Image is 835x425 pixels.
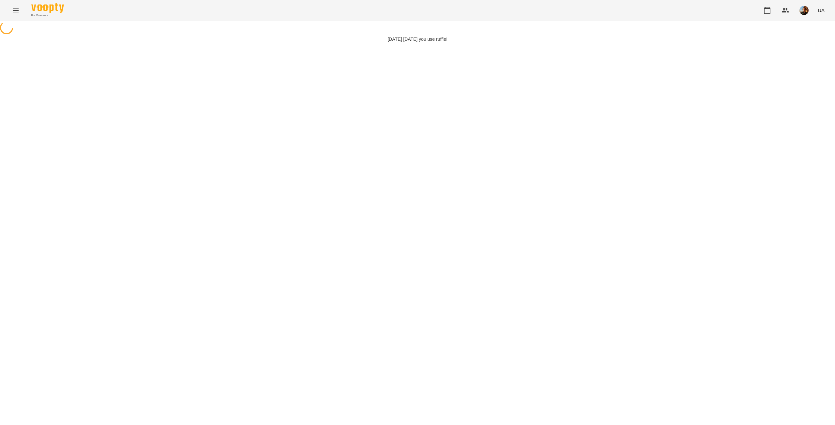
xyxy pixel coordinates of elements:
button: UA [815,4,827,16]
button: Menu [8,3,23,18]
span: UA [818,7,825,14]
img: 4461414bb5aba0add7c23422cdbff2a0.png [799,6,809,15]
img: Voopty Logo [31,3,64,13]
span: For Business [31,13,64,18]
